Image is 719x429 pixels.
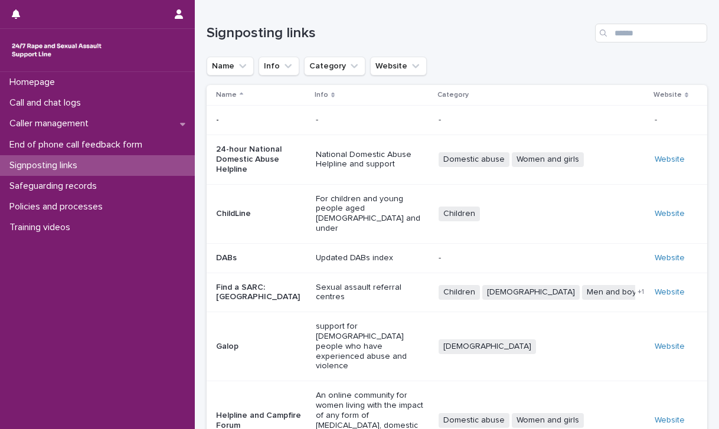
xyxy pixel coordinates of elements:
p: - [439,115,645,125]
p: National Domestic Abuse Helpline and support [316,150,429,170]
p: Name [216,89,237,101]
p: - [439,253,645,263]
tr: Find a SARC: [GEOGRAPHIC_DATA]Sexual assault referral centresChildren[DEMOGRAPHIC_DATA]Men and bo... [207,273,707,312]
p: - [316,115,429,125]
p: 24-hour National Domestic Abuse Helpline [216,145,306,174]
a: Website [655,155,685,163]
span: Domestic abuse [439,413,509,428]
p: Call and chat logs [5,97,90,109]
img: rhQMoQhaT3yELyF149Cw [9,38,104,62]
p: End of phone call feedback form [5,139,152,150]
p: - [655,113,659,125]
span: Children [439,285,480,300]
span: Children [439,207,480,221]
tr: Galopsupport for [DEMOGRAPHIC_DATA] people who have experienced abuse and violence[DEMOGRAPHIC_DA... [207,312,707,381]
p: support for [DEMOGRAPHIC_DATA] people who have experienced abuse and violence [316,322,429,371]
span: Domestic abuse [439,152,509,167]
tr: ----- [207,106,707,135]
input: Search [595,24,707,42]
p: Galop [216,342,306,352]
a: Website [655,288,685,296]
button: Website [370,57,427,76]
span: Women and girls [512,152,584,167]
tr: 24-hour National Domestic Abuse HelplineNational Domestic Abuse Helpline and supportDomestic abus... [207,135,707,184]
span: [DEMOGRAPHIC_DATA] [482,285,580,300]
p: Safeguarding records [5,181,106,192]
p: - [216,115,306,125]
tr: ChildLineFor children and young people aged [DEMOGRAPHIC_DATA] and underChildrenWebsite [207,184,707,243]
span: + 1 [638,289,644,296]
a: Website [655,416,685,424]
p: Category [437,89,469,101]
p: Homepage [5,77,64,88]
p: Policies and processes [5,201,112,212]
p: Caller management [5,118,98,129]
p: Signposting links [5,160,87,171]
span: Women and girls [512,413,584,428]
p: Updated DABs index [316,253,429,263]
p: ChildLine [216,209,306,219]
p: For children and young people aged [DEMOGRAPHIC_DATA] and under [316,194,429,234]
a: Website [655,209,685,218]
p: Training videos [5,222,80,233]
span: Men and boys [582,285,645,300]
p: Info [315,89,328,101]
p: Website [653,89,682,101]
a: Website [655,254,685,262]
p: Sexual assault referral centres [316,283,429,303]
p: Find a SARC: [GEOGRAPHIC_DATA] [216,283,306,303]
h1: Signposting links [207,25,590,42]
p: DABs [216,253,306,263]
button: Name [207,57,254,76]
tr: DABsUpdated DABs index-Website [207,243,707,273]
button: Category [304,57,365,76]
button: Info [259,57,299,76]
span: [DEMOGRAPHIC_DATA] [439,339,536,354]
a: Website [655,342,685,351]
